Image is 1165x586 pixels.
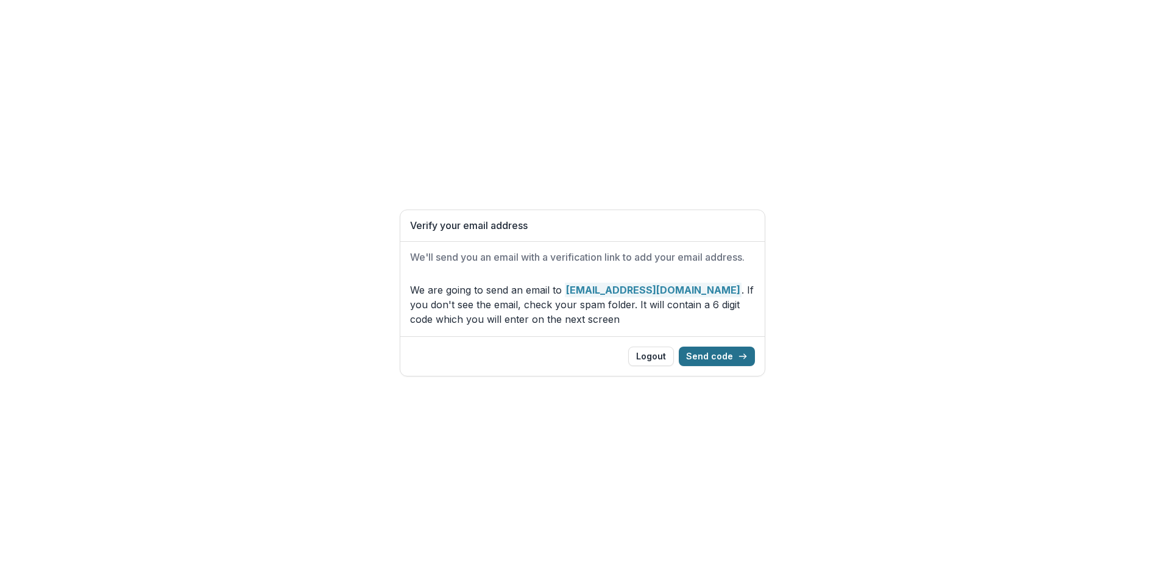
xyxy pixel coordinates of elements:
[628,347,674,366] button: Logout
[410,252,755,263] h2: We'll send you an email with a verification link to add your email address.
[679,347,755,366] button: Send code
[410,220,755,231] h1: Verify your email address
[565,283,742,297] strong: [EMAIL_ADDRESS][DOMAIN_NAME]
[410,283,755,327] p: We are going to send an email to . If you don't see the email, check your spam folder. It will co...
